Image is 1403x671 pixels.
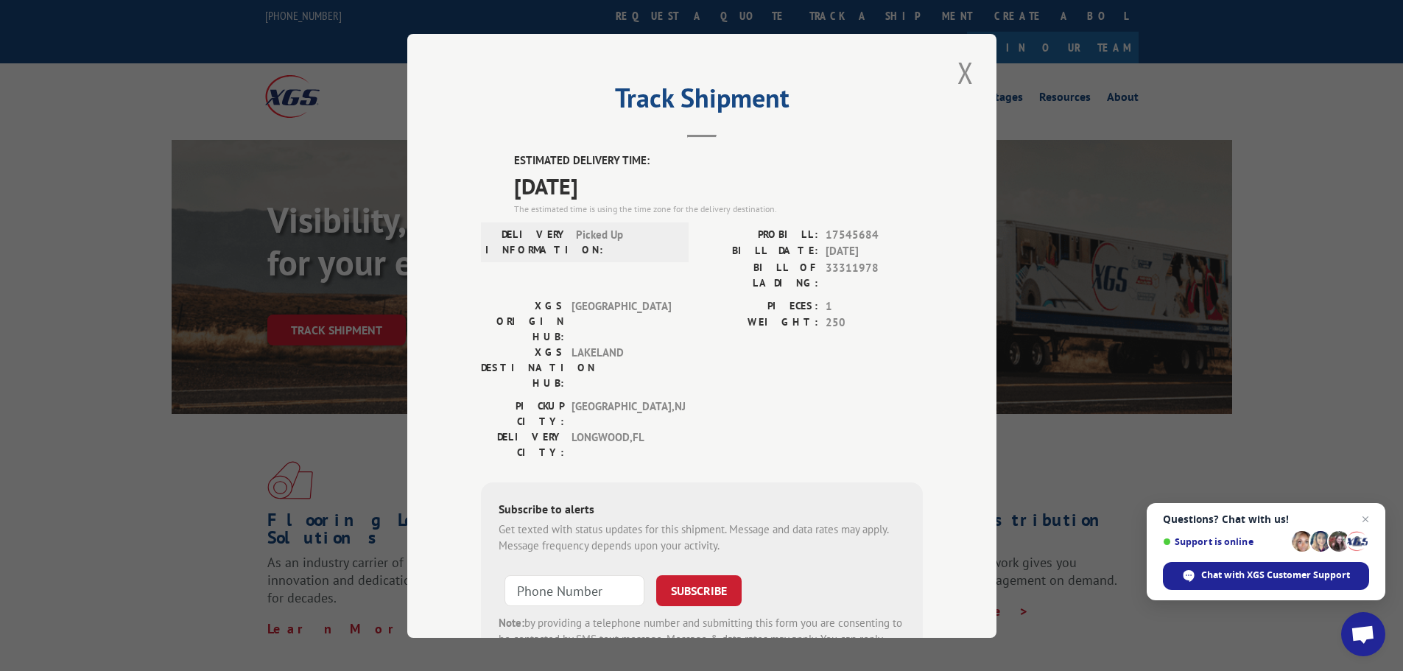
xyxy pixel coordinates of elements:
[514,169,923,202] span: [DATE]
[656,575,742,605] button: SUBSCRIBE
[1163,562,1369,590] span: Chat with XGS Customer Support
[499,499,905,521] div: Subscribe to alerts
[1163,536,1287,547] span: Support is online
[485,226,569,257] label: DELIVERY INFORMATION:
[702,259,818,290] label: BILL OF LADING:
[826,298,923,315] span: 1
[499,614,905,664] div: by providing a telephone number and submitting this form you are consenting to be contacted by SM...
[481,298,564,344] label: XGS ORIGIN HUB:
[702,315,818,331] label: WEIGHT:
[576,226,675,257] span: Picked Up
[702,226,818,243] label: PROBILL:
[826,259,923,290] span: 33311978
[504,575,644,605] input: Phone Number
[499,615,524,629] strong: Note:
[702,298,818,315] label: PIECES:
[1163,513,1369,525] span: Questions? Chat with us!
[481,88,923,116] h2: Track Shipment
[481,344,564,390] label: XGS DESTINATION HUB:
[481,429,564,460] label: DELIVERY CITY:
[826,226,923,243] span: 17545684
[1341,612,1385,656] a: Open chat
[702,243,818,260] label: BILL DATE:
[514,152,923,169] label: ESTIMATED DELIVERY TIME:
[499,521,905,554] div: Get texted with status updates for this shipment. Message and data rates may apply. Message frequ...
[826,315,923,331] span: 250
[1201,569,1350,582] span: Chat with XGS Customer Support
[572,398,671,429] span: [GEOGRAPHIC_DATA] , NJ
[572,298,671,344] span: [GEOGRAPHIC_DATA]
[572,429,671,460] span: LONGWOOD , FL
[953,52,978,93] button: Close modal
[572,344,671,390] span: LAKELAND
[826,243,923,260] span: [DATE]
[514,202,923,215] div: The estimated time is using the time zone for the delivery destination.
[481,398,564,429] label: PICKUP CITY:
